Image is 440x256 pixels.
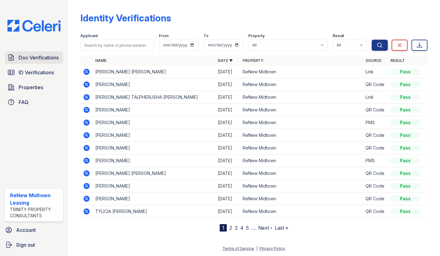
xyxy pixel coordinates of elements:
[363,104,388,116] td: QR Code
[93,193,216,205] td: [PERSON_NAME]
[363,142,388,154] td: QR Code
[240,205,363,218] td: ReNew Midtown
[2,224,65,236] a: Account
[215,154,240,167] td: [DATE]
[215,180,240,193] td: [DATE]
[19,54,59,61] span: Doc Verifications
[240,104,363,116] td: ReNew Midtown
[240,167,363,180] td: ReNew Midtown
[240,154,363,167] td: ReNew Midtown
[19,84,43,91] span: Properties
[248,33,265,38] label: Property
[215,116,240,129] td: [DATE]
[390,145,420,151] div: Pass
[215,193,240,205] td: [DATE]
[363,66,388,78] td: Link
[240,66,363,78] td: ReNew Midtown
[159,33,168,38] label: From
[93,104,216,116] td: [PERSON_NAME]
[390,119,420,126] div: Pass
[215,78,240,91] td: [DATE]
[390,132,420,138] div: Pass
[222,246,254,251] a: Terms of Service
[363,129,388,142] td: QR Code
[215,205,240,218] td: [DATE]
[93,78,216,91] td: [PERSON_NAME]
[95,58,106,63] a: Name
[93,180,216,193] td: [PERSON_NAME]
[390,208,420,215] div: Pass
[260,246,285,251] a: Privacy Policy
[215,104,240,116] td: [DATE]
[390,69,420,75] div: Pass
[80,33,98,38] label: Applicant
[275,225,288,231] a: Last »
[215,142,240,154] td: [DATE]
[366,58,381,63] a: Source
[240,193,363,205] td: ReNew Midtown
[10,192,61,206] div: ReNew Midtown Leasing
[258,225,272,231] a: Next ›
[363,180,388,193] td: QR Code
[251,224,256,232] span: …
[93,91,216,104] td: [PERSON_NAME] TALPHERLISHA [PERSON_NAME]
[333,33,344,38] label: Result
[10,206,61,219] div: Trinity Property Consultants
[390,94,420,100] div: Pass
[2,239,65,251] a: Sign out
[235,225,238,231] a: 3
[390,158,420,164] div: Pass
[390,196,420,202] div: Pass
[215,129,240,142] td: [DATE]
[240,180,363,193] td: ReNew Midtown
[363,91,388,104] td: Link
[80,12,171,24] div: Identity Verifications
[16,241,35,249] span: Sign out
[93,66,216,78] td: [PERSON_NAME] [PERSON_NAME]
[246,225,249,231] a: 5
[5,96,63,108] a: FAQ
[240,225,244,231] a: 4
[93,116,216,129] td: [PERSON_NAME]
[390,107,420,113] div: Pass
[363,205,388,218] td: QR Code
[240,142,363,154] td: ReNew Midtown
[93,167,216,180] td: [PERSON_NAME] [PERSON_NAME]
[93,205,216,218] td: TYLICIA [PERSON_NAME]
[93,129,216,142] td: [PERSON_NAME]
[2,20,65,32] img: CE_Logo_Blue-a8612792a0a2168367f1c8372b55b34899dd931a85d93a1a3d3e32e68fde9ad4.png
[215,167,240,180] td: [DATE]
[19,69,54,76] span: ID Verifications
[5,51,63,64] a: Doc Verifications
[390,170,420,176] div: Pass
[243,58,263,63] a: Property
[229,225,232,231] a: 2
[80,40,154,51] input: Search by name or phone number
[390,183,420,189] div: Pass
[240,129,363,142] td: ReNew Midtown
[220,224,227,232] div: 1
[5,66,63,79] a: ID Verifications
[16,226,36,234] span: Account
[363,154,388,167] td: PMS
[363,78,388,91] td: QR Code
[240,78,363,91] td: ReNew Midtown
[93,142,216,154] td: [PERSON_NAME]
[363,193,388,205] td: QR Code
[256,246,258,251] div: |
[390,58,405,63] a: Result
[5,81,63,93] a: Properties
[240,116,363,129] td: ReNew Midtown
[204,33,209,38] label: To
[19,98,29,106] span: FAQ
[93,154,216,167] td: [PERSON_NAME]
[215,91,240,104] td: [DATE]
[363,116,388,129] td: PMS
[215,66,240,78] td: [DATE]
[390,81,420,88] div: Pass
[240,91,363,104] td: ReNew Midtown
[218,58,233,63] a: Date ▼
[363,167,388,180] td: QR Code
